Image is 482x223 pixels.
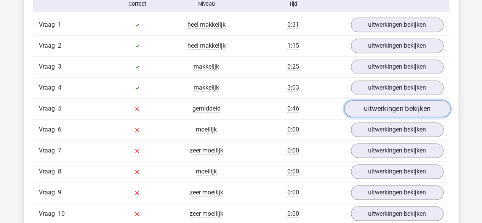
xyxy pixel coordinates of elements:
span: 0:00 [287,126,299,133]
span: 1 [58,21,61,28]
span: 4 [58,84,61,91]
span: 0:31 [287,21,299,29]
a: uitwerkingen bekijken [351,18,444,32]
span: Vraag [39,167,58,176]
a: uitwerkingen bekijken [351,80,444,95]
span: Vraag [39,188,58,197]
span: 8 [58,168,61,175]
span: zeer moeilijk [190,189,223,196]
a: uitwerkingen bekijken [351,185,444,200]
span: Vraag [39,104,58,113]
span: 0:00 [287,189,299,196]
span: zeer moeilijk [190,147,223,154]
span: 0:00 [287,168,299,175]
span: Vraag [39,41,58,50]
span: 3 [58,63,61,70]
span: 5 [58,105,61,112]
span: 3:03 [287,84,299,91]
a: uitwerkingen bekijken [351,206,444,221]
span: 0:00 [287,147,299,154]
span: 7 [58,147,61,154]
span: 10 [58,210,65,217]
span: moeilijk [196,168,217,175]
a: uitwerkingen bekijken [344,100,450,117]
a: uitwerkingen bekijken [351,59,444,74]
span: Vraag [39,62,58,71]
span: gemiddeld [192,105,221,112]
a: uitwerkingen bekijken [351,143,444,158]
span: makkelijk [194,63,219,71]
span: 9 [58,189,61,196]
span: heel makkelijk [187,42,226,50]
span: 2 [58,42,61,49]
span: 6 [58,126,61,133]
span: Vraag [39,146,58,155]
a: uitwerkingen bekijken [351,39,444,53]
span: makkelijk [194,84,219,91]
span: heel makkelijk [187,21,226,29]
span: Vraag [39,20,58,29]
a: uitwerkingen bekijken [351,122,444,137]
span: Vraag [39,125,58,134]
span: 0:00 [287,210,299,217]
span: moeilijk [196,126,217,133]
span: Vraag [39,209,58,218]
a: uitwerkingen bekijken [351,164,444,179]
span: 0:25 [287,63,299,71]
span: 0:46 [287,105,299,112]
span: zeer moeilijk [190,210,223,217]
span: 1:15 [287,42,299,50]
span: Vraag [39,83,58,92]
